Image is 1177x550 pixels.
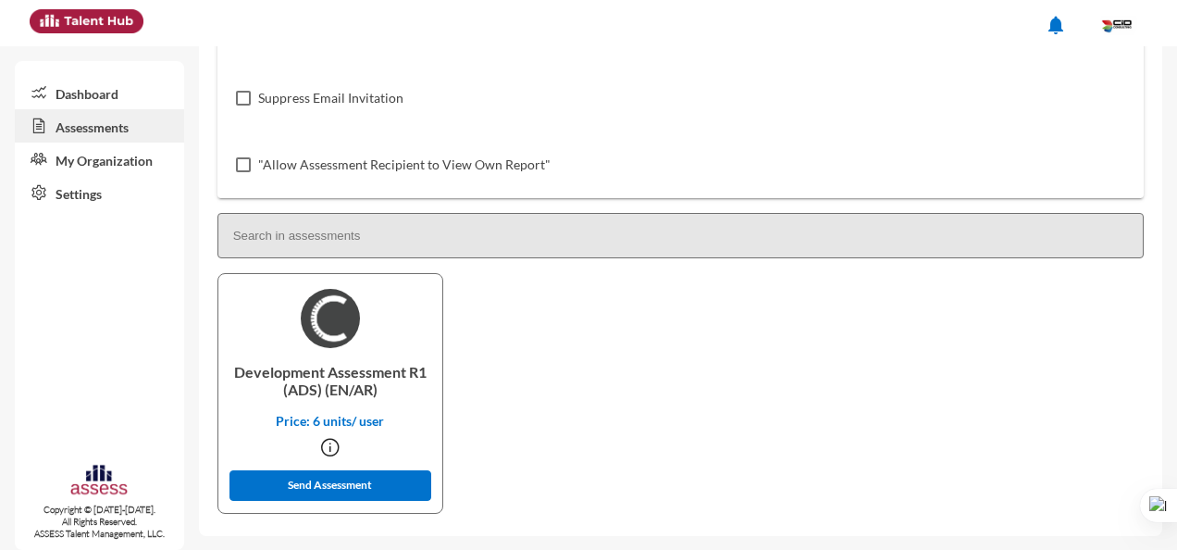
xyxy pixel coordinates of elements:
[69,463,129,500] img: assesscompany-logo.png
[258,87,403,109] span: Suppress Email Invitation
[217,213,1144,258] input: Search in assessments
[233,348,427,413] p: Development Assessment R1 (ADS) (EN/AR)
[229,470,431,501] button: Send Assessment
[258,154,551,176] span: "Allow Assessment Recipient to View Own Report"
[15,176,184,209] a: Settings
[15,504,184,540] p: Copyright © [DATE]-[DATE]. All Rights Reserved. ASSESS Talent Management, LLC.
[233,413,427,429] p: Price: 6 units/ user
[15,109,184,143] a: Assessments
[15,76,184,109] a: Dashboard
[15,143,184,176] a: My Organization
[1045,14,1067,36] mat-icon: notifications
